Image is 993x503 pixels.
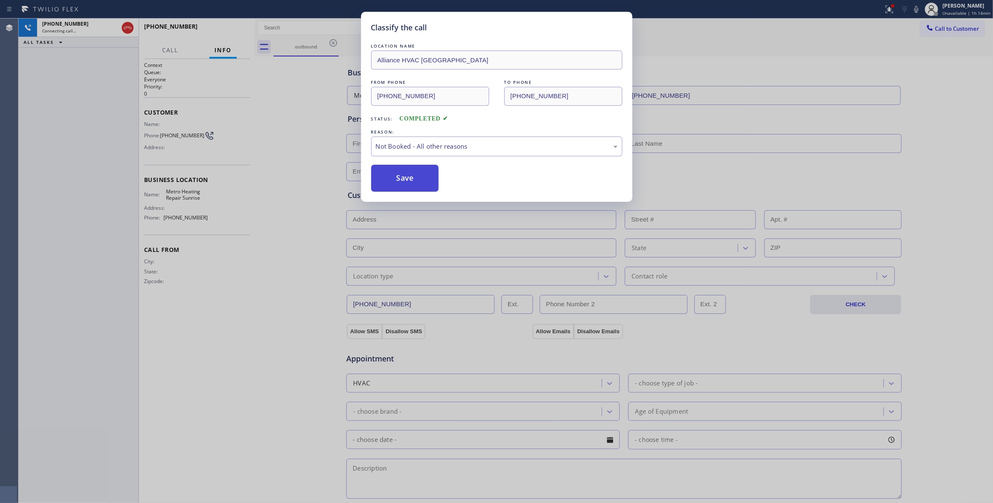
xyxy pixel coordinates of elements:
[504,78,622,87] div: TO PHONE
[371,22,427,33] h5: Classify the call
[371,42,622,51] div: LOCATION NAME
[371,78,489,87] div: FROM PHONE
[371,128,622,136] div: REASON:
[376,142,618,151] div: Not Booked - All other reasons
[371,87,489,106] input: From phone
[399,115,448,122] span: COMPLETED
[504,87,622,106] input: To phone
[371,116,393,122] span: Status:
[371,165,439,192] button: Save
